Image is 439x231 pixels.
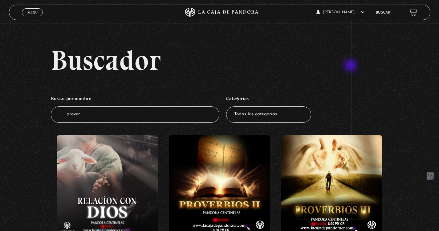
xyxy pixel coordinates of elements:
h2: Buscador [51,46,430,74]
a: View your shopping cart [409,8,417,16]
h4: Buscar por nombre [51,93,219,107]
h4: Categorías [226,93,311,107]
a: Buscar [376,11,390,14]
span: [PERSON_NAME] [316,10,364,14]
span: Cerrar [25,16,40,20]
span: Menu [27,10,38,14]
